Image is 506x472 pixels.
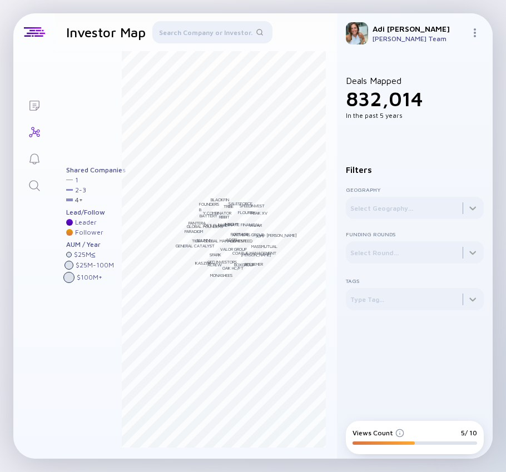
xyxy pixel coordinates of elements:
[199,201,219,207] div: Founders
[13,118,55,145] a: Investor Map
[200,213,217,218] div: Battery
[231,231,249,237] div: Portage
[66,24,146,40] h1: Investor Map
[13,145,55,171] a: Reminders
[251,244,277,249] div: MassMutual
[470,28,479,37] img: Menu
[229,201,252,206] div: Salesforce
[234,262,255,267] div: BoxGroup
[219,214,230,220] div: Ribbit
[210,272,232,278] div: Monashees
[226,237,239,242] div: Accel
[211,197,229,202] div: BlackFin
[91,251,96,259] div: ≤
[266,232,297,238] div: [PERSON_NAME]
[346,87,423,111] span: 832,014
[75,176,78,184] div: 1
[373,34,466,43] div: [PERSON_NAME] Team
[188,220,206,226] div: Pantera
[373,24,466,33] div: Adi [PERSON_NAME]
[13,91,55,118] a: Lists
[240,203,265,208] div: Speedinvest
[75,196,83,204] div: 4 +
[187,223,223,229] div: Global Founders
[346,22,368,44] img: Adi Profile Picture
[238,210,255,215] div: Flourish
[224,203,234,209] div: Tribe
[196,237,210,243] div: Alumni
[225,221,239,227] div: Insight
[207,262,222,267] div: ACrew
[66,208,126,216] div: Lead/Follow
[77,274,102,281] div: $ 100M +
[207,259,237,265] div: QED Investors
[66,166,126,174] div: Shared Companies
[251,210,267,216] div: Peak XV
[204,222,228,228] div: DST Global
[75,186,86,194] div: 2 - 3
[199,207,201,212] div: B
[461,429,477,437] div: 5/ 10
[192,238,246,244] div: Tiger Global Management
[245,261,263,267] div: Bessemer
[176,243,215,249] div: General Catalyst
[75,228,103,236] div: Follower
[13,171,55,198] a: Search
[220,246,247,252] div: Valor Group
[74,251,96,259] div: $ 25M
[75,218,97,226] div: Leader
[232,250,276,256] div: Coatue Management
[346,111,484,120] div: In the past 5 years
[203,210,231,216] div: Y Combinator
[66,241,126,249] div: AUM / Year
[195,260,211,266] div: KaszeK
[185,228,203,234] div: Paradigm
[222,265,244,271] div: Oak HC/FT
[353,429,404,437] div: Views Count
[346,76,484,120] div: Deals Mapped
[346,165,484,175] div: Filters
[230,238,252,244] div: Lightspeed
[218,222,260,227] div: Illuminate Financial
[76,261,114,269] div: $ 25M - 100M
[210,252,221,257] div: Spark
